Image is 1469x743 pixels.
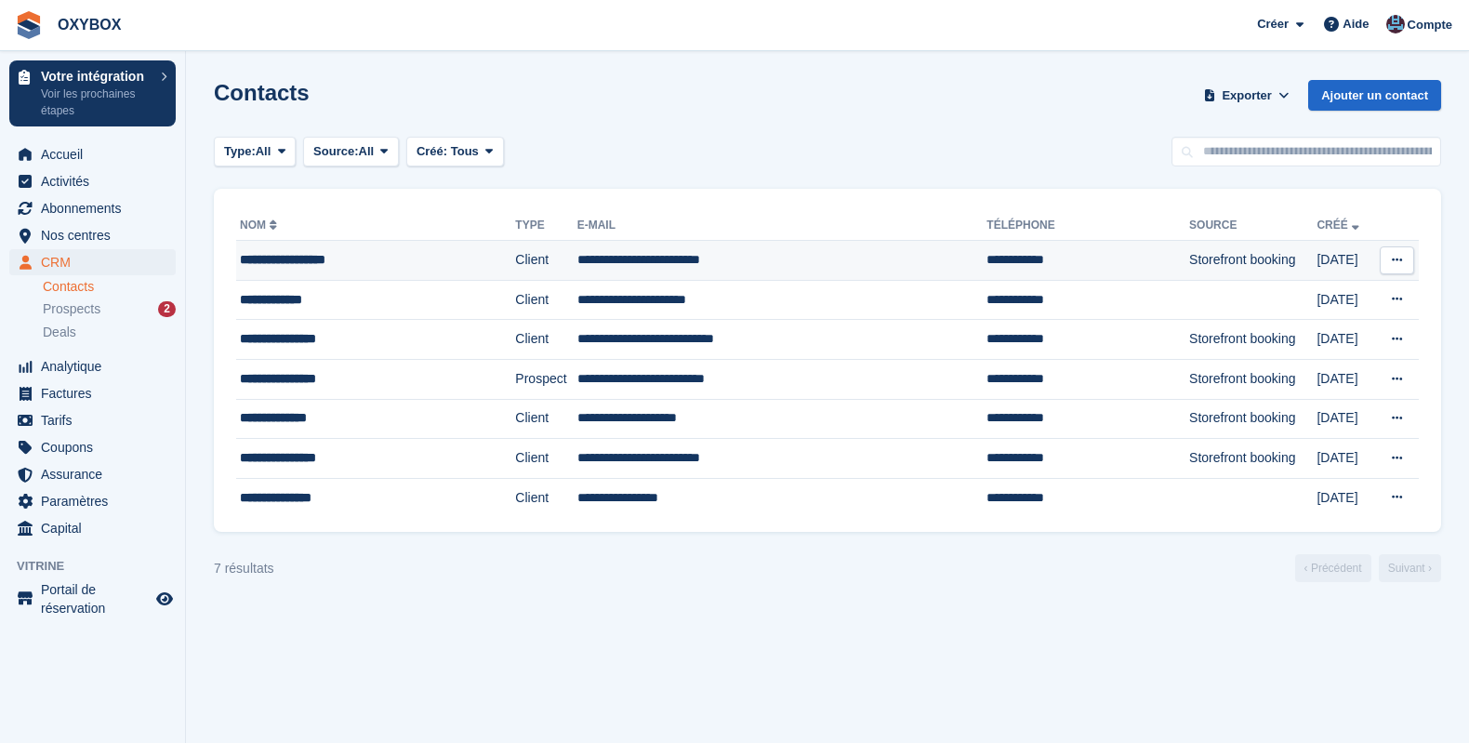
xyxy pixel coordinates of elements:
a: Ajouter un contact [1308,80,1441,111]
th: Type [515,211,576,241]
td: Client [515,439,576,479]
td: [DATE] [1317,359,1371,399]
span: Activités [41,168,152,194]
td: Client [515,280,576,320]
a: Deals [43,323,176,342]
a: menu [9,141,176,167]
a: menu [9,222,176,248]
a: Suivant [1379,554,1441,582]
button: Exporter [1200,80,1293,111]
span: Assurance [41,461,152,487]
span: Prospects [43,300,100,318]
h1: Contacts [214,80,310,105]
span: Type: [224,142,256,161]
span: Créé: [417,144,447,158]
a: menu [9,380,176,406]
span: Accueil [41,141,152,167]
img: Oriana Devaux [1386,15,1405,33]
td: [DATE] [1317,241,1371,281]
span: Analytique [41,353,152,379]
img: stora-icon-8386f47178a22dfd0bd8f6a31ec36ba5ce8667c1dd55bd0f319d3a0aa187defe.svg [15,11,43,39]
td: Storefront booking [1189,399,1317,439]
a: menu [9,434,176,460]
p: Votre intégration [41,70,152,83]
span: All [359,142,375,161]
span: Capital [41,515,152,541]
td: Client [515,478,576,517]
a: menu [9,407,176,433]
div: 7 résultats [214,559,274,578]
span: Tous [451,144,479,158]
a: menu [9,168,176,194]
td: Client [515,399,576,439]
span: Exporter [1222,86,1271,105]
td: [DATE] [1317,320,1371,360]
td: Storefront booking [1189,439,1317,479]
th: Source [1189,211,1317,241]
th: E-mail [577,211,987,241]
span: Aide [1343,15,1369,33]
td: Storefront booking [1189,359,1317,399]
span: Source: [313,142,358,161]
td: Client [515,320,576,360]
span: Tarifs [41,407,152,433]
span: Abonnements [41,195,152,221]
a: Votre intégration Voir les prochaines étapes [9,60,176,126]
a: menu [9,580,176,617]
span: Portail de réservation [41,580,152,617]
td: [DATE] [1317,439,1371,479]
span: Deals [43,324,76,341]
span: Paramètres [41,488,152,514]
td: Prospect [515,359,576,399]
span: Coupons [41,434,152,460]
p: Voir les prochaines étapes [41,86,152,119]
a: menu [9,461,176,487]
td: [DATE] [1317,280,1371,320]
button: Type: All [214,137,296,167]
div: 2 [158,301,176,317]
a: OXYBOX [50,9,128,40]
a: Précédent [1295,554,1371,582]
td: [DATE] [1317,478,1371,517]
td: Client [515,241,576,281]
span: Vitrine [17,557,185,576]
a: Prospects 2 [43,299,176,319]
span: Compte [1408,16,1452,34]
a: menu [9,249,176,275]
a: Boutique d'aperçu [153,588,176,610]
td: [DATE] [1317,399,1371,439]
nav: Page [1291,554,1445,582]
a: menu [9,515,176,541]
button: Créé: Tous [406,137,504,167]
a: menu [9,195,176,221]
button: Source: All [303,137,399,167]
span: Factures [41,380,152,406]
span: CRM [41,249,152,275]
th: Téléphone [986,211,1189,241]
td: Storefront booking [1189,320,1317,360]
a: menu [9,353,176,379]
a: menu [9,488,176,514]
td: Storefront booking [1189,241,1317,281]
span: Nos centres [41,222,152,248]
a: Créé [1317,219,1362,232]
a: Contacts [43,278,176,296]
span: All [256,142,271,161]
a: Nom [240,219,281,232]
span: Créer [1257,15,1289,33]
